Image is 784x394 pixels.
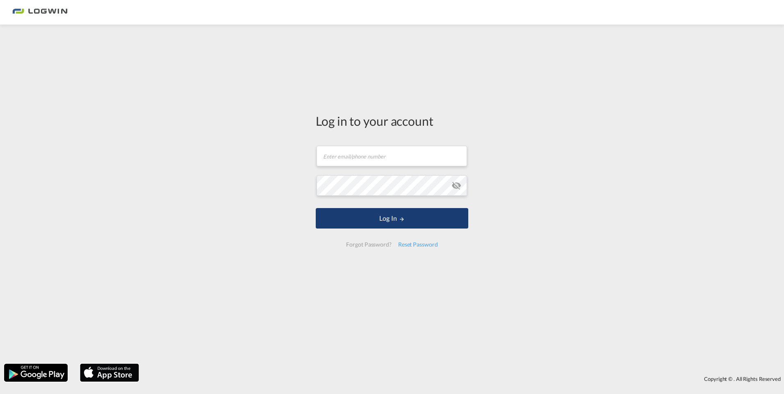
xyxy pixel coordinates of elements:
div: Log in to your account [316,112,468,129]
button: LOGIN [316,208,468,229]
div: Forgot Password? [343,237,394,252]
img: google.png [3,363,68,383]
img: apple.png [79,363,140,383]
img: bc73a0e0d8c111efacd525e4c8ad7d32.png [12,3,68,22]
md-icon: icon-eye-off [451,181,461,190]
div: Reset Password [395,237,441,252]
div: Copyright © . All Rights Reserved [143,372,784,386]
input: Enter email/phone number [317,146,467,166]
